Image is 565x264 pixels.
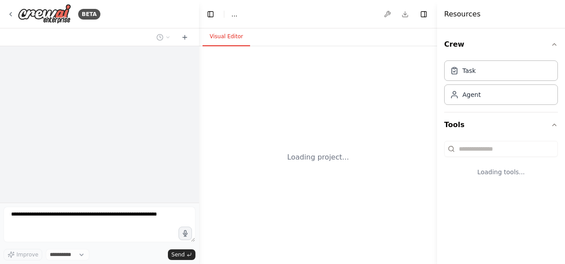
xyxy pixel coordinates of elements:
div: Tools [444,137,558,191]
div: Loading tools... [444,160,558,184]
button: Crew [444,32,558,57]
span: Improve [16,251,38,258]
button: Send [168,249,195,260]
button: Tools [444,112,558,137]
span: ... [231,10,237,19]
span: Send [171,251,185,258]
button: Start a new chat [178,32,192,43]
button: Switch to previous chat [153,32,174,43]
button: Hide right sidebar [418,8,430,20]
div: Task [462,66,476,75]
img: Logo [18,4,71,24]
div: Agent [462,90,481,99]
button: Improve [4,249,42,260]
div: BETA [78,9,100,20]
h4: Resources [444,9,481,20]
button: Visual Editor [203,28,250,46]
div: Loading project... [287,152,349,163]
button: Click to speak your automation idea [179,227,192,240]
div: Crew [444,57,558,112]
nav: breadcrumb [231,10,237,19]
button: Hide left sidebar [204,8,217,20]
